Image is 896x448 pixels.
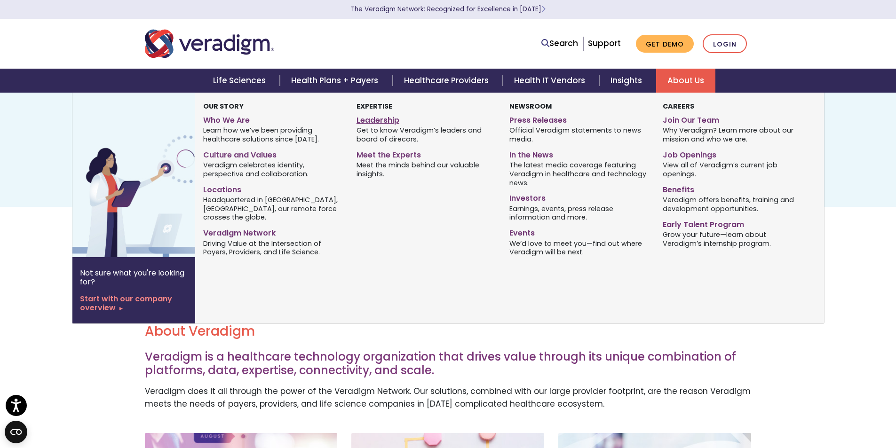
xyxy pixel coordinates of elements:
[203,160,342,179] span: Veradigm celebrates identity, perspective and collaboration.
[509,225,648,238] a: Events
[145,350,752,377] h3: Veradigm is a healthcare technology organization that drives value through its unique combination...
[703,34,747,54] a: Login
[663,229,801,248] span: Grow your future—learn about Veradigm’s internship program.
[509,102,552,111] strong: Newsroom
[357,112,495,126] a: Leadership
[203,195,342,222] span: Headquartered in [GEOGRAPHIC_DATA], [GEOGRAPHIC_DATA], our remote force crosses the globe.
[663,147,801,160] a: Job Openings
[203,238,342,257] span: Driving Value at the Intersection of Payers, Providers, and Life Science.
[509,204,648,222] span: Earnings, events, press release information and more.
[509,160,648,188] span: The latest media coverage featuring Veradigm in healthcare and technology news.
[541,37,578,50] a: Search
[357,147,495,160] a: Meet the Experts
[509,112,648,126] a: Press Releases
[599,69,656,93] a: Insights
[203,181,342,195] a: Locations
[509,238,648,257] span: We’d love to meet you—find out where Veradigm will be next.
[80,268,188,286] p: Not sure what you're looking for?
[715,380,885,437] iframe: Drift Chat Widget
[663,126,801,144] span: Why Veradigm? Learn more about our mission and who we are.
[663,181,801,195] a: Benefits
[202,69,280,93] a: Life Sciences
[357,126,495,144] span: Get to know Veradigm’s leaders and board of direcors.
[80,294,188,312] a: Start with our company overview
[203,225,342,238] a: Veradigm Network
[351,5,546,14] a: The Veradigm Network: Recognized for Excellence in [DATE]Learn More
[663,112,801,126] a: Join Our Team
[393,69,503,93] a: Healthcare Providers
[663,216,801,230] a: Early Talent Program
[357,102,392,111] strong: Expertise
[663,195,801,213] span: Veradigm offers benefits, training and development opportunities.
[541,5,546,14] span: Learn More
[588,38,621,49] a: Support
[509,126,648,144] span: Official Veradigm statements to news media.
[357,160,495,179] span: Meet the minds behind our valuable insights.
[203,126,342,144] span: Learn how we’ve been providing healthcare solutions since [DATE].
[509,147,648,160] a: In the News
[656,69,715,93] a: About Us
[203,147,342,160] a: Culture and Values
[503,69,599,93] a: Health IT Vendors
[663,160,801,179] span: View all of Veradigm’s current job openings.
[280,69,392,93] a: Health Plans + Payers
[145,323,752,339] h2: About Veradigm
[145,28,274,59] img: Veradigm logo
[663,102,694,111] strong: Careers
[636,35,694,53] a: Get Demo
[145,385,752,410] p: Veradigm does it all through the power of the Veradigm Network. Our solutions, combined with our ...
[72,93,224,257] img: Vector image of Veradigm’s Story
[509,190,648,204] a: Investors
[203,102,244,111] strong: Our Story
[203,112,342,126] a: Who We Are
[5,421,27,443] button: Open CMP widget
